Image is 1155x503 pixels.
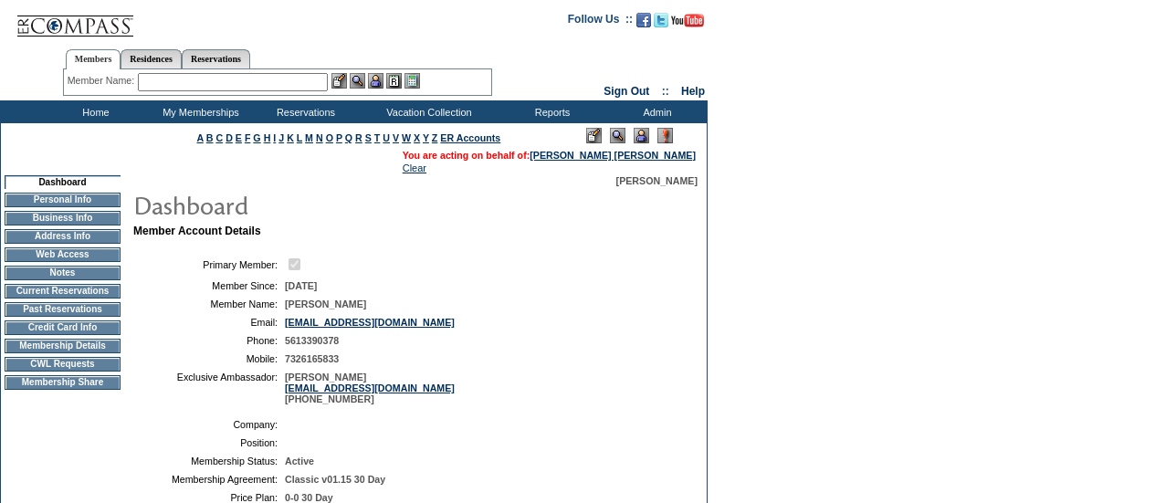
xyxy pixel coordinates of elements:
a: S [365,132,372,143]
a: Follow us on Twitter [654,18,668,29]
a: F [245,132,251,143]
img: b_calculator.gif [404,73,420,89]
a: Sign Out [604,85,649,98]
a: H [264,132,271,143]
a: Help [681,85,705,98]
img: View [350,73,365,89]
img: Impersonate [368,73,383,89]
img: Log Concern/Member Elevation [657,128,673,143]
img: Impersonate [634,128,649,143]
a: Q [345,132,352,143]
a: Subscribe to our YouTube Channel [671,18,704,29]
img: b_edit.gif [331,73,347,89]
a: G [253,132,260,143]
a: T [374,132,381,143]
a: V [393,132,399,143]
a: M [305,132,313,143]
a: Y [423,132,429,143]
td: Membership Agreement: [141,474,278,485]
a: R [355,132,362,143]
td: Primary Member: [141,256,278,273]
a: K [287,132,294,143]
td: Admin [603,100,708,123]
a: Residences [121,49,182,68]
img: pgTtlDashboard.gif [132,186,498,223]
a: U [383,132,390,143]
td: Credit Card Info [5,320,121,335]
a: C [215,132,223,143]
a: [EMAIL_ADDRESS][DOMAIN_NAME] [285,317,455,328]
a: W [402,132,411,143]
a: Become our fan on Facebook [636,18,651,29]
img: Follow us on Twitter [654,13,668,27]
td: Current Reservations [5,284,121,299]
td: Email: [141,317,278,328]
img: Subscribe to our YouTube Channel [671,14,704,27]
td: CWL Requests [5,357,121,372]
img: Become our fan on Facebook [636,13,651,27]
td: Phone: [141,335,278,346]
a: L [297,132,302,143]
img: View Mode [610,128,625,143]
td: Exclusive Ambassador: [141,372,278,404]
img: Edit Mode [586,128,602,143]
a: N [316,132,323,143]
a: Z [432,132,438,143]
td: Business Info [5,211,121,225]
td: Membership Status: [141,456,278,466]
td: Follow Us :: [568,11,633,33]
td: Company: [141,419,278,430]
span: 0-0 30 Day [285,492,333,503]
a: Reservations [182,49,250,68]
span: [PERSON_NAME] [PHONE_NUMBER] [285,372,455,404]
td: Home [41,100,146,123]
td: Member Since: [141,280,278,291]
a: J [278,132,284,143]
div: Member Name: [68,73,138,89]
td: Reports [498,100,603,123]
span: You are acting on behalf of: [403,150,696,161]
b: Member Account Details [133,225,261,237]
td: Web Access [5,247,121,262]
span: [PERSON_NAME] [285,299,366,309]
a: E [236,132,242,143]
td: Address Info [5,229,121,244]
td: Membership Details [5,339,121,353]
a: ER Accounts [440,132,500,143]
td: Vacation Collection [356,100,498,123]
span: Active [285,456,314,466]
td: Price Plan: [141,492,278,503]
a: P [336,132,342,143]
a: O [326,132,333,143]
td: Position: [141,437,278,448]
span: [PERSON_NAME] [616,175,698,186]
a: I [273,132,276,143]
a: A [197,132,204,143]
a: D [226,132,233,143]
a: Members [66,49,121,69]
td: Reservations [251,100,356,123]
span: 5613390378 [285,335,339,346]
td: My Memberships [146,100,251,123]
a: [PERSON_NAME] [PERSON_NAME] [530,150,696,161]
td: Personal Info [5,193,121,207]
a: Clear [403,162,426,173]
td: Past Reservations [5,302,121,317]
span: [DATE] [285,280,317,291]
span: Classic v01.15 30 Day [285,474,385,485]
img: Reservations [386,73,402,89]
td: Notes [5,266,121,280]
span: :: [662,85,669,98]
a: X [414,132,420,143]
td: Membership Share [5,375,121,390]
a: [EMAIL_ADDRESS][DOMAIN_NAME] [285,382,455,393]
td: Mobile: [141,353,278,364]
span: 7326165833 [285,353,339,364]
td: Dashboard [5,175,121,189]
a: B [206,132,214,143]
td: Member Name: [141,299,278,309]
